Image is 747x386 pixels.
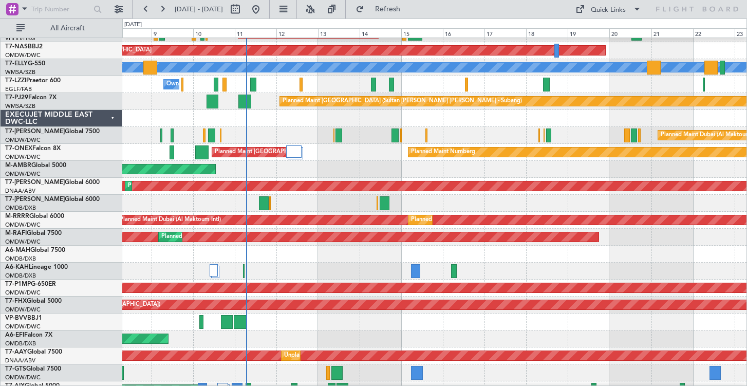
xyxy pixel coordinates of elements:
[5,196,65,203] span: T7-[PERSON_NAME]
[5,374,41,381] a: OMDW/DWC
[5,213,64,219] a: M-RRRRGlobal 6000
[5,78,26,84] span: T7-LZZI
[124,21,142,29] div: [DATE]
[360,28,401,38] div: 14
[5,78,61,84] a: T7-LZZIPraetor 600
[591,5,626,15] div: Quick Links
[5,95,28,101] span: T7-PJ29
[5,34,35,42] a: VHHH/HKG
[152,28,193,38] div: 9
[120,212,221,228] div: Planned Maint Dubai (Al Maktoum Intl)
[5,136,41,144] a: OMDW/DWC
[5,289,41,297] a: OMDW/DWC
[5,221,41,229] a: OMDW/DWC
[5,315,42,321] a: VP-BVVBBJ1
[5,44,43,50] a: T7-NASBBJ2
[318,28,360,38] div: 13
[5,51,41,59] a: OMDW/DWC
[5,95,57,101] a: T7-PJ29Falcon 7X
[609,28,651,38] div: 20
[5,128,100,135] a: T7-[PERSON_NAME]Global 7500
[570,1,646,17] button: Quick Links
[5,179,65,186] span: T7-[PERSON_NAME]
[193,28,235,38] div: 10
[5,85,32,93] a: EGLF/FAB
[401,28,443,38] div: 15
[5,357,35,364] a: DNAA/ABV
[5,102,35,110] a: WMSA/SZB
[526,28,568,38] div: 18
[5,272,36,280] a: OMDB/DXB
[568,28,609,38] div: 19
[693,28,735,38] div: 22
[284,348,436,363] div: Unplanned Maint [GEOGRAPHIC_DATA] (Al Maktoum Intl)
[161,229,263,245] div: Planned Maint Dubai (Al Maktoum Intl)
[5,264,29,270] span: A6-KAH
[5,298,27,304] span: T7-FHX
[5,247,65,253] a: A6-MAHGlobal 7500
[5,187,35,195] a: DNAA/ABV
[283,94,522,109] div: Planned Maint [GEOGRAPHIC_DATA] (Sultan [PERSON_NAME] [PERSON_NAME] - Subang)
[5,366,26,372] span: T7-GTS
[5,44,28,50] span: T7-NAS
[5,153,41,161] a: OMDW/DWC
[5,281,31,287] span: T7-P1MP
[31,2,90,17] input: Trip Number
[351,1,413,17] button: Refresh
[366,6,409,13] span: Refresh
[5,162,31,169] span: M-AMBR
[5,145,32,152] span: T7-ONEX
[5,61,45,67] a: T7-ELLYG-550
[5,213,29,219] span: M-RRRR
[5,230,27,236] span: M-RAFI
[5,68,35,76] a: WMSA/SZB
[276,28,318,38] div: 12
[5,179,100,186] a: T7-[PERSON_NAME]Global 6000
[5,230,62,236] a: M-RAFIGlobal 7500
[175,5,223,14] span: [DATE] - [DATE]
[166,77,184,92] div: Owner
[411,144,475,160] div: Planned Maint Nurnberg
[5,128,65,135] span: T7-[PERSON_NAME]
[128,178,229,194] div: Planned Maint Dubai (Al Maktoum Intl)
[5,366,61,372] a: T7-GTSGlobal 7500
[5,340,36,347] a: OMDB/DXB
[235,28,276,38] div: 11
[5,332,24,338] span: A6-EFI
[5,204,36,212] a: OMDB/DXB
[5,349,27,355] span: T7-AAY
[110,28,152,38] div: 8
[5,264,68,270] a: A6-KAHLineage 1000
[5,170,41,178] a: OMDW/DWC
[5,332,52,338] a: A6-EFIFalcon 7X
[5,145,61,152] a: T7-ONEXFalcon 8X
[411,212,512,228] div: Planned Maint Dubai (Al Maktoum Intl)
[651,28,693,38] div: 21
[5,162,66,169] a: M-AMBRGlobal 5000
[11,20,111,36] button: All Aircraft
[5,315,27,321] span: VP-BVV
[5,255,36,263] a: OMDB/DXB
[27,25,108,32] span: All Aircraft
[5,61,28,67] span: T7-ELLY
[443,28,484,38] div: 16
[5,196,100,203] a: T7-[PERSON_NAME]Global 6000
[5,281,56,287] a: T7-P1MPG-650ER
[215,144,377,160] div: Planned Maint [GEOGRAPHIC_DATA] ([GEOGRAPHIC_DATA])
[5,306,41,314] a: OMDW/DWC
[5,238,41,246] a: OMDW/DWC
[5,298,62,304] a: T7-FHXGlobal 5000
[5,323,41,330] a: OMDW/DWC
[5,247,30,253] span: A6-MAH
[484,28,526,38] div: 17
[5,349,62,355] a: T7-AAYGlobal 7500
